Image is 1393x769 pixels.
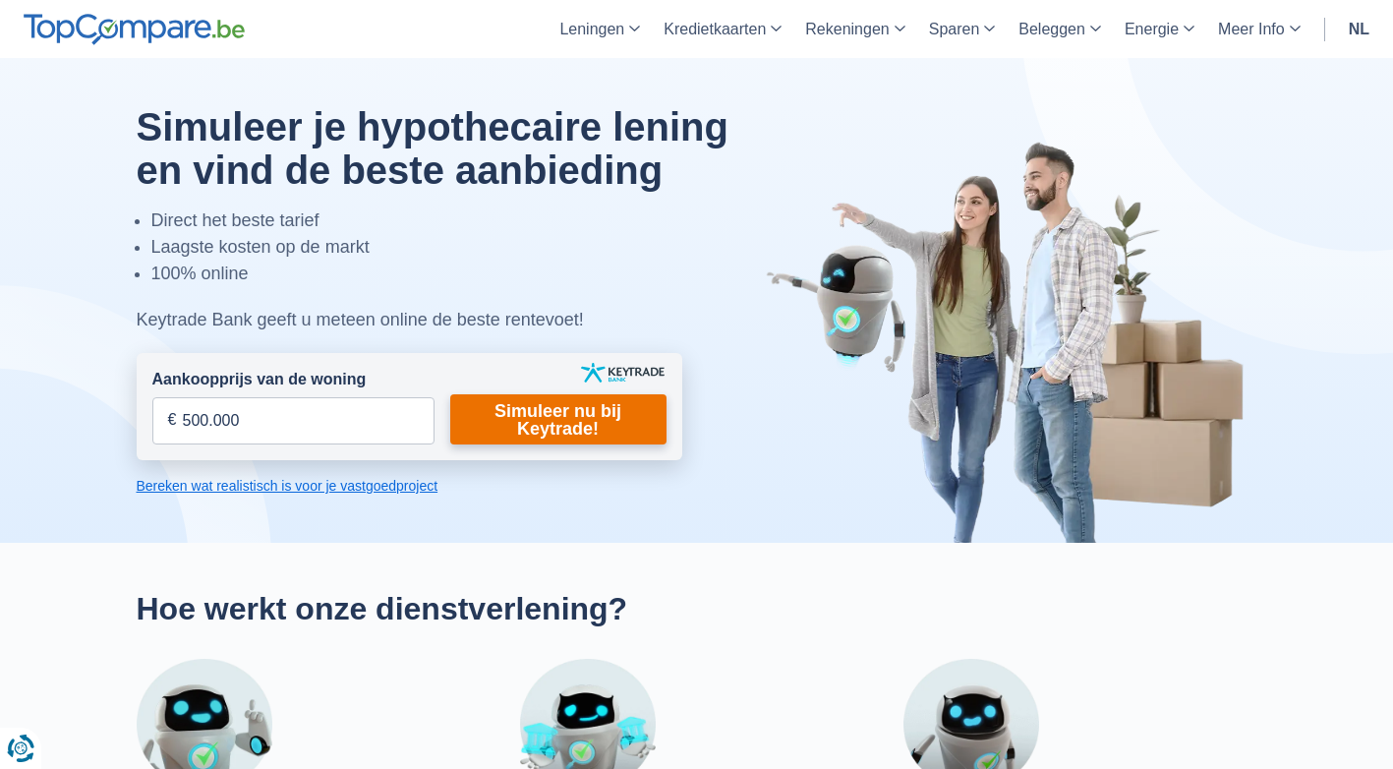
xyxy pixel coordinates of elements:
[450,394,667,444] a: Simuleer nu bij Keytrade!
[151,261,779,287] li: 100% online
[151,207,779,234] li: Direct het beste tarief
[168,409,177,432] span: €
[766,140,1257,543] img: image-hero
[581,363,665,383] img: keytrade
[137,307,779,333] div: Keytrade Bank geeft u meteen online de beste rentevoet!
[137,105,779,192] h1: Simuleer je hypothecaire lening en vind de beste aanbieding
[151,234,779,261] li: Laagste kosten op de markt
[24,14,245,45] img: TopCompare
[137,476,682,496] a: Bereken wat realistisch is voor je vastgoedproject
[152,369,367,391] label: Aankoopprijs van de woning
[137,590,1257,627] h2: Hoe werkt onze dienstverlening?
